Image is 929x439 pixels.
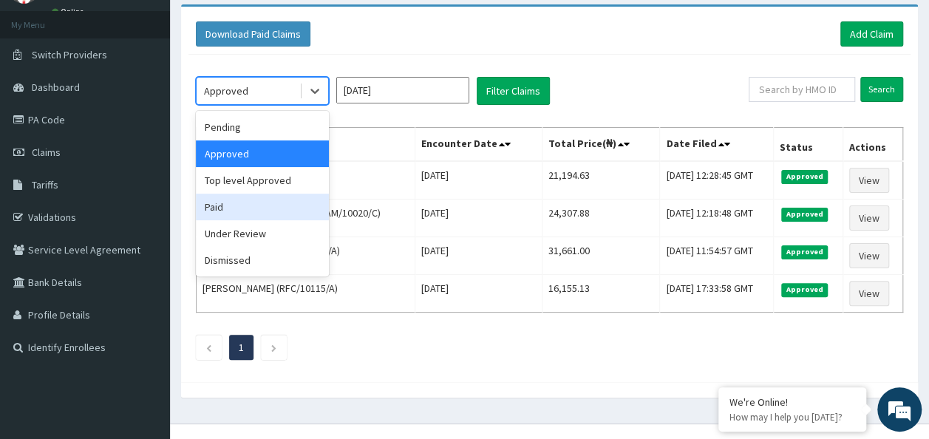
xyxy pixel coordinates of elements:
span: Approved [781,245,828,259]
td: [DATE] 12:18:48 GMT [660,200,774,237]
a: View [849,168,889,193]
td: [DATE] 11:54:57 GMT [660,237,774,275]
th: Encounter Date [415,128,542,162]
button: Filter Claims [477,77,550,105]
td: [DATE] [415,200,542,237]
div: Under Review [196,220,329,247]
a: View [849,205,889,231]
td: 21,194.63 [542,161,659,200]
a: Online [52,7,87,17]
td: [PERSON_NAME] (RFC/10115/A) [197,275,415,313]
a: Previous page [205,341,212,354]
span: Approved [781,170,828,183]
p: How may I help you today? [729,411,855,423]
span: Switch Providers [32,48,107,61]
td: 31,661.00 [542,237,659,275]
span: Approved [781,283,828,296]
td: [DATE] [415,275,542,313]
th: Status [773,128,843,162]
td: [DATE] 12:28:45 GMT [660,161,774,200]
div: Dismissed [196,247,329,273]
a: Add Claim [840,21,903,47]
th: Total Price(₦) [542,128,659,162]
input: Search by HMO ID [749,77,855,102]
span: Approved [781,208,828,221]
span: Dashboard [32,81,80,94]
span: Tariffs [32,178,58,191]
a: View [849,243,889,268]
input: Search [860,77,903,102]
td: [DATE] [415,161,542,200]
div: Approved [196,140,329,167]
span: Claims [32,146,61,159]
td: 16,155.13 [542,275,659,313]
button: Download Paid Claims [196,21,310,47]
th: Date Filed [660,128,774,162]
div: We're Online! [729,395,855,409]
a: View [849,281,889,306]
div: Pending [196,114,329,140]
div: Top level Approved [196,167,329,194]
th: Actions [843,128,902,162]
td: [DATE] 17:33:58 GMT [660,275,774,313]
td: 24,307.88 [542,200,659,237]
a: Next page [270,341,277,354]
td: [DATE] [415,237,542,275]
a: Page 1 is your current page [239,341,244,354]
input: Select Month and Year [336,77,469,103]
div: Approved [204,84,248,98]
div: Paid [196,194,329,220]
